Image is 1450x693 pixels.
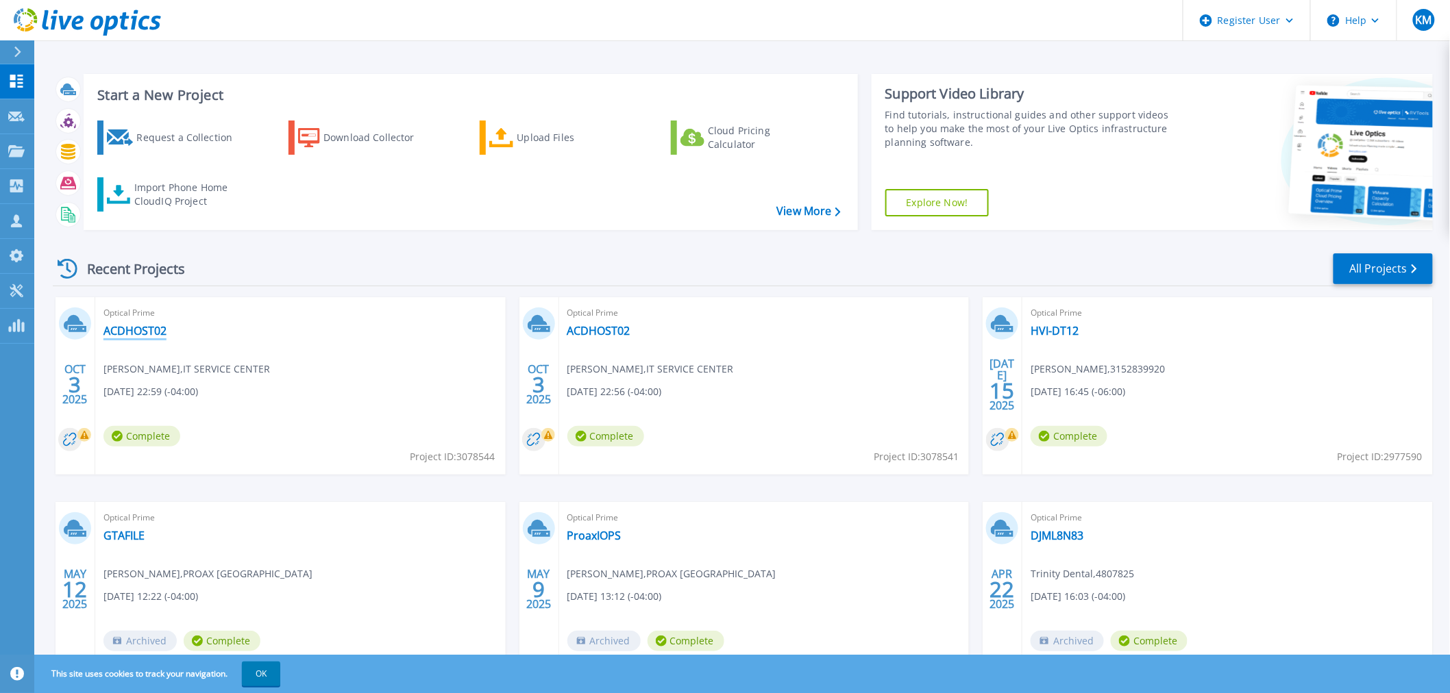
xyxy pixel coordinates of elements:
div: MAY 2025 [526,564,552,614]
a: GTAFILE [103,529,145,542]
a: ProaxIOPS [567,529,622,542]
div: Cloud Pricing Calculator [708,124,818,151]
div: MAY 2025 [62,564,88,614]
span: Complete [1031,426,1107,446]
a: Explore Now! [885,189,990,216]
a: DJML8N83 [1031,529,1083,542]
a: Download Collector [288,121,441,155]
span: [DATE] 16:45 (-06:00) [1031,384,1125,399]
div: OCT 2025 [62,360,88,409]
div: Recent Projects [53,252,204,286]
div: Support Video Library [885,85,1173,103]
span: Complete [648,631,724,651]
span: 3 [532,379,545,390]
span: Optical Prime [1031,510,1425,525]
span: [PERSON_NAME] , 3152839920 [1031,362,1165,377]
span: 22 [990,583,1015,595]
div: OCT 2025 [526,360,552,409]
a: ACDHOST02 [567,324,630,338]
a: View More [776,205,840,218]
span: Complete [567,426,644,446]
span: 3 [69,379,81,390]
a: HVI-DT12 [1031,324,1079,338]
span: Optical Prime [103,305,497,320]
div: Download Collector [323,124,433,151]
span: 15 [990,385,1015,396]
span: Complete [1111,631,1188,651]
a: Request a Collection [97,121,250,155]
span: [DATE] 22:56 (-04:00) [567,384,662,399]
span: Project ID: 3078541 [874,449,959,464]
span: [PERSON_NAME] , PROAX [GEOGRAPHIC_DATA] [103,566,312,581]
span: Complete [103,426,180,446]
span: [DATE] 12:22 (-04:00) [103,589,198,604]
span: [DATE] 13:12 (-04:00) [567,589,662,604]
a: Upload Files [480,121,632,155]
div: [DATE] 2025 [990,360,1016,409]
span: This site uses cookies to track your navigation. [38,661,280,686]
span: Archived [103,631,177,651]
span: Archived [567,631,641,651]
span: Trinity Dental , 4807825 [1031,566,1134,581]
div: APR 2025 [990,564,1016,614]
div: Request a Collection [136,124,246,151]
span: Optical Prime [567,305,961,320]
div: Upload Files [517,124,627,151]
span: Optical Prime [1031,305,1425,320]
span: [PERSON_NAME] , IT SERVICE CENTER [567,362,734,377]
div: Import Phone Home CloudIQ Project [134,181,241,208]
span: Complete [184,631,260,651]
a: ACDHOST02 [103,324,167,338]
span: [PERSON_NAME] , PROAX [GEOGRAPHIC_DATA] [567,566,776,581]
span: Optical Prime [103,510,497,525]
h3: Start a New Project [97,88,840,103]
div: Find tutorials, instructional guides and other support videos to help you make the most of your L... [885,108,1173,149]
span: [DATE] 22:59 (-04:00) [103,384,198,399]
span: KM [1415,14,1431,25]
span: Optical Prime [567,510,961,525]
a: All Projects [1334,253,1433,284]
span: 12 [62,583,87,595]
span: Archived [1031,631,1104,651]
span: [DATE] 16:03 (-04:00) [1031,589,1125,604]
span: Project ID: 2977590 [1338,449,1423,464]
span: 9 [532,583,545,595]
span: [PERSON_NAME] , IT SERVICE CENTER [103,362,270,377]
button: OK [242,661,280,686]
span: Project ID: 3078544 [410,449,495,464]
a: Cloud Pricing Calculator [671,121,824,155]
